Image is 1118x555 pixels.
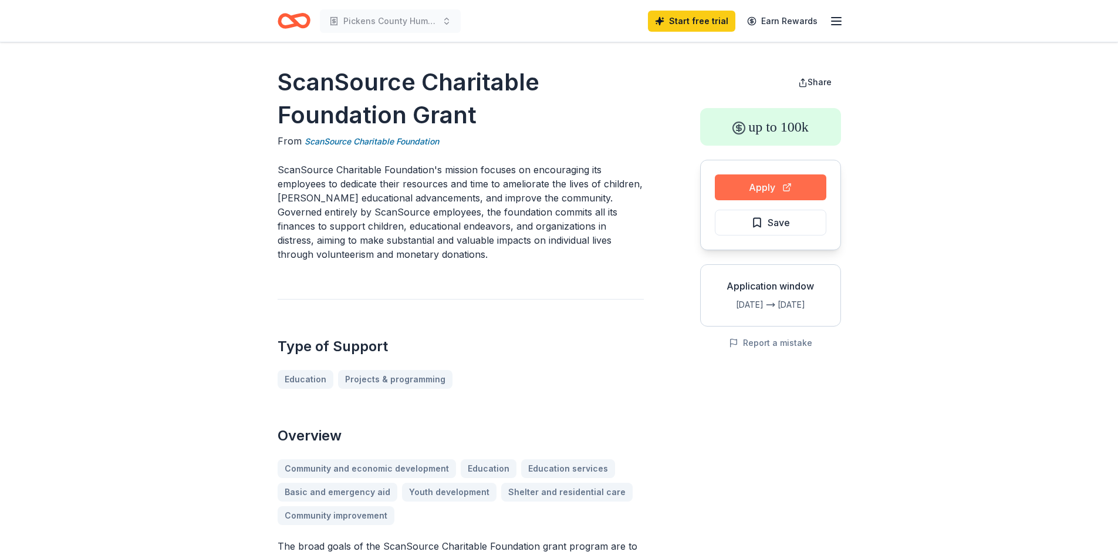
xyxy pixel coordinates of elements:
a: Education [278,370,333,389]
button: Apply [715,174,826,200]
a: Start free trial [648,11,735,32]
a: ScanSource Charitable Foundation [305,134,439,149]
button: Pickens County Humane Society [320,9,461,33]
p: ScanSource Charitable Foundation's mission focuses on encouraging its employees to dedicate their... [278,163,644,261]
span: Save [768,215,790,230]
h2: Overview [278,426,644,445]
button: Report a mistake [729,336,812,350]
button: Share [789,70,841,94]
a: Home [278,7,310,35]
a: Earn Rewards [740,11,825,32]
div: Application window [710,279,831,293]
div: [DATE] [778,298,831,312]
h2: Type of Support [278,337,644,356]
span: Share [808,77,832,87]
div: up to 100k [700,108,841,146]
a: Projects & programming [338,370,452,389]
h1: ScanSource Charitable Foundation Grant [278,66,644,132]
div: [DATE] [710,298,764,312]
div: From [278,134,644,149]
span: Pickens County Humane Society [343,14,437,28]
button: Save [715,210,826,236]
